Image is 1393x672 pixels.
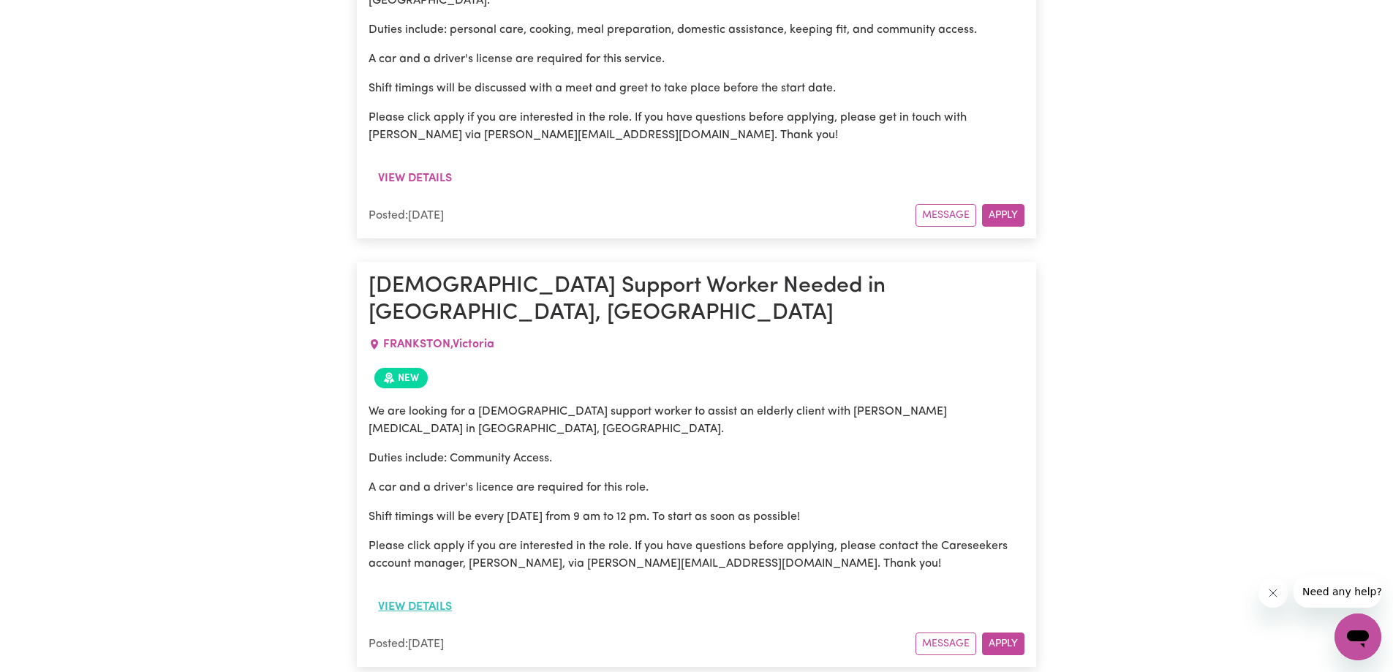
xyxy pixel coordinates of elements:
[916,633,976,655] button: Message
[369,537,1024,573] p: Please click apply if you are interested in the role. If you have questions before applying, plea...
[1335,614,1381,660] iframe: Button to launch messaging window
[369,165,461,192] button: View details
[982,633,1024,655] button: Apply for this job
[369,50,1024,68] p: A car and a driver's license are required for this service.
[369,80,1024,97] p: Shift timings will be discussed with a meet and greet to take place before the start date.
[374,368,428,388] span: Job posted within the last 30 days
[9,10,88,22] span: Need any help?
[369,450,1024,467] p: Duties include: Community Access.
[369,21,1024,39] p: Duties include: personal care, cooking, meal preparation, domestic assistance, keeping fit, and c...
[369,273,1024,327] h1: [DEMOGRAPHIC_DATA] Support Worker Needed in [GEOGRAPHIC_DATA], [GEOGRAPHIC_DATA]
[369,479,1024,497] p: A car and a driver's licence are required for this role.
[383,339,494,350] span: FRANKSTON , Victoria
[369,207,916,224] div: Posted: [DATE]
[369,593,461,621] button: View details
[369,109,1024,144] p: Please click apply if you are interested in the role. If you have questions before applying, plea...
[916,204,976,227] button: Message
[1294,575,1381,608] iframe: Message from company
[369,635,916,653] div: Posted: [DATE]
[982,204,1024,227] button: Apply for this job
[369,508,1024,526] p: Shift timings will be every [DATE] from 9 am to 12 pm. To start as soon as possible!
[369,403,1024,438] p: We are looking for a [DEMOGRAPHIC_DATA] support worker to assist an elderly client with [PERSON_N...
[1258,578,1288,608] iframe: Close message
